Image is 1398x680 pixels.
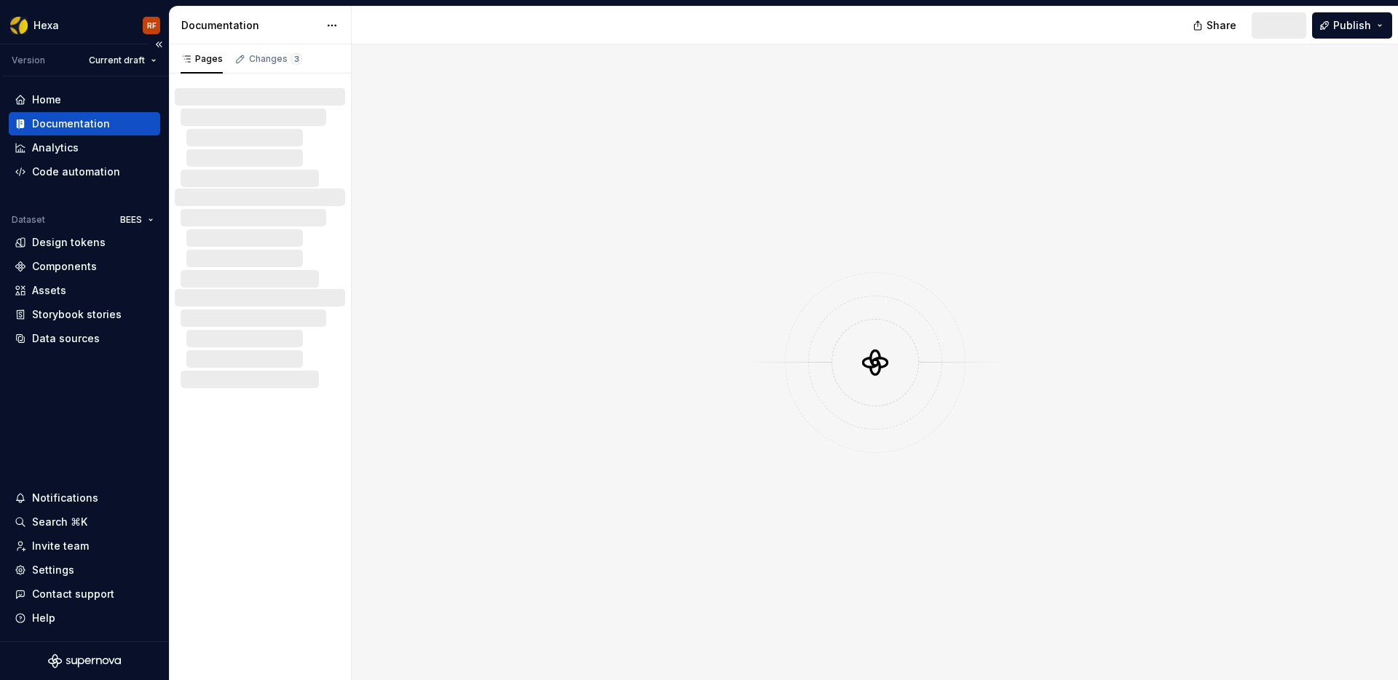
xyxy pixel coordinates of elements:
div: Dataset [12,214,45,226]
div: RF [147,20,157,31]
div: Hexa [33,18,59,33]
div: Search ⌘K [32,515,87,529]
div: Code automation [32,165,120,179]
span: BEES [120,214,142,226]
button: Current draft [82,50,163,71]
button: BEES [114,210,160,230]
a: Documentation [9,112,160,135]
img: a56d5fbf-f8ab-4a39-9705-6fc7187585ab.png [10,17,28,34]
button: Share [1185,12,1246,39]
button: Contact support [9,582,160,606]
div: Documentation [181,18,319,33]
a: Design tokens [9,231,160,254]
button: Notifications [9,486,160,510]
span: Share [1207,18,1236,33]
a: Storybook stories [9,303,160,326]
a: Analytics [9,136,160,159]
div: Contact support [32,587,114,601]
button: Search ⌘K [9,510,160,534]
div: Data sources [32,331,100,346]
span: Current draft [89,55,145,66]
a: Settings [9,558,160,582]
div: Components [32,259,97,274]
a: Assets [9,279,160,302]
div: Documentation [32,116,110,131]
button: Collapse sidebar [149,34,169,55]
div: Storybook stories [32,307,122,322]
a: Data sources [9,327,160,350]
div: Help [32,611,55,625]
div: Settings [32,563,74,577]
button: Help [9,606,160,630]
div: Analytics [32,141,79,155]
a: Code automation [9,160,160,183]
button: Publish [1312,12,1392,39]
div: Home [32,92,61,107]
span: 3 [291,53,302,65]
div: Version [12,55,45,66]
div: Design tokens [32,235,106,250]
a: Invite team [9,534,160,558]
div: Notifications [32,491,98,505]
a: Components [9,255,160,278]
div: Changes [249,53,302,65]
a: Home [9,88,160,111]
span: Publish [1333,18,1371,33]
svg: Supernova Logo [48,654,121,668]
div: Pages [181,53,223,65]
button: HexaRF [3,9,166,41]
div: Invite team [32,539,89,553]
div: Assets [32,283,66,298]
